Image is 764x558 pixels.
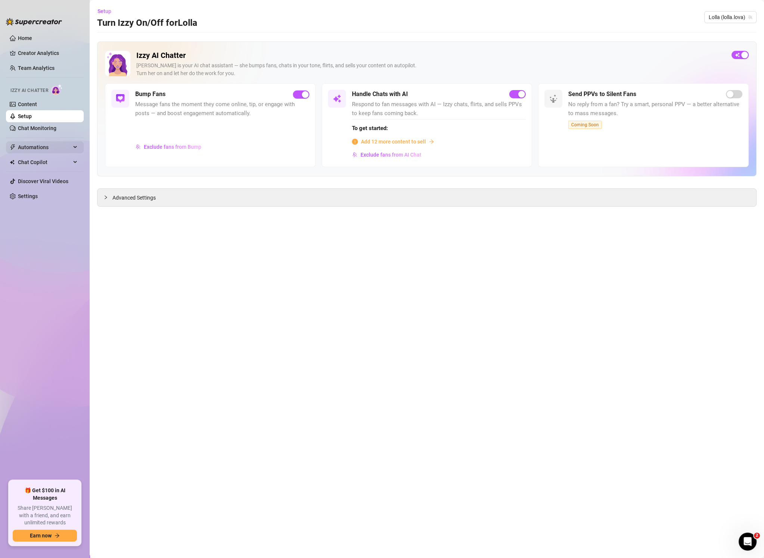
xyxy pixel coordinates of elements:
[361,138,426,146] span: Add 12 more content to sell
[135,141,202,153] button: Exclude fans from Bump
[103,193,112,201] div: collapsed
[136,144,141,149] img: svg%3e
[105,51,130,76] img: Izzy AI Chatter
[51,84,63,95] img: AI Chatter
[97,17,197,29] h3: Turn Izzy On/Off for Lolla
[748,15,752,19] span: team
[10,87,48,94] span: Izzy AI Chatter
[55,533,60,538] span: arrow-right
[6,18,62,25] img: logo-BBDzfeDw.svg
[18,125,56,131] a: Chat Monitoring
[352,149,422,161] button: Exclude fans from AI Chat
[361,152,421,158] span: Exclude fans from AI Chat
[13,505,77,527] span: Share [PERSON_NAME] with a friend, and earn unlimited rewards
[136,62,726,77] div: [PERSON_NAME] is your AI chat assistant — she bumps fans, chats in your tone, flirts, and sells y...
[568,121,602,129] span: Coming Soon
[18,193,38,199] a: Settings
[136,51,726,60] h2: Izzy AI Chatter
[709,12,752,23] span: Lolla (lolla.lova)
[352,90,408,99] h5: Handle Chats with AI
[332,94,341,103] img: svg%3e
[18,113,32,119] a: Setup
[98,8,111,14] span: Setup
[103,195,108,200] span: collapsed
[18,101,37,107] a: Content
[18,141,71,153] span: Automations
[568,100,742,118] span: No reply from a fan? Try a smart, personal PPV — a better alternative to mass messages.
[18,178,68,184] a: Discover Viral Videos
[135,90,166,99] h5: Bump Fans
[352,100,526,118] span: Respond to fan messages with AI — Izzy chats, flirts, and sells PPVs to keep fans coming back.
[18,156,71,168] span: Chat Copilot
[135,100,309,118] span: Message fans the moment they come online, tip, or engage with posts — and boost engagement automa...
[18,65,55,71] a: Team Analytics
[352,125,388,132] strong: To get started:
[549,94,558,103] img: svg%3e
[739,533,757,551] iframe: Intercom live chat
[18,35,32,41] a: Home
[18,47,78,59] a: Creator Analytics
[754,533,760,539] span: 2
[13,487,77,502] span: 🎁 Get $100 in AI Messages
[429,139,434,144] span: arrow-right
[10,160,15,165] img: Chat Copilot
[568,90,636,99] h5: Send PPVs to Silent Fans
[352,152,358,157] img: svg%3e
[116,94,125,103] img: svg%3e
[352,139,358,145] span: info-circle
[13,530,77,542] button: Earn nowarrow-right
[10,144,16,150] span: thunderbolt
[144,144,201,150] span: Exclude fans from Bump
[112,194,156,202] span: Advanced Settings
[30,533,52,539] span: Earn now
[97,5,117,17] button: Setup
